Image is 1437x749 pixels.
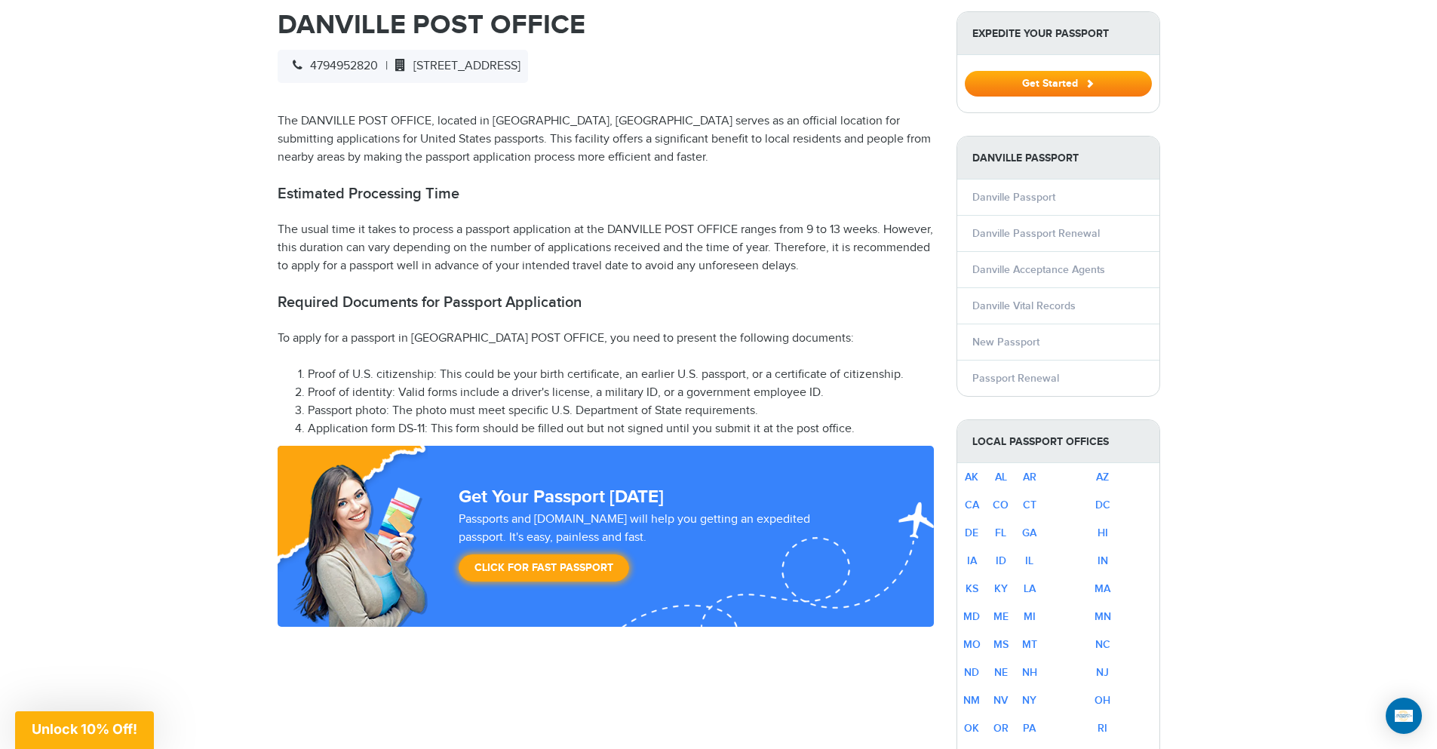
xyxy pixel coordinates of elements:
a: MN [1095,610,1111,623]
a: CA [965,499,979,511]
a: NM [963,694,980,707]
a: MA [1095,582,1110,595]
a: OR [993,722,1009,735]
a: NJ [1096,666,1109,679]
a: NH [1022,666,1037,679]
strong: Local Passport Offices [957,420,1159,463]
span: [STREET_ADDRESS] [388,59,520,73]
a: NC [1095,638,1110,651]
div: Open Intercom Messenger [1386,698,1422,734]
a: RI [1098,722,1107,735]
p: The DANVILLE POST OFFICE, located in [GEOGRAPHIC_DATA], [GEOGRAPHIC_DATA] serves as an official l... [278,112,934,167]
a: IL [1025,554,1033,567]
a: MD [963,610,980,623]
a: KY [994,582,1008,595]
a: New Passport [972,336,1039,348]
a: MI [1024,610,1036,623]
a: KS [966,582,978,595]
a: DC [1095,499,1110,511]
a: PA [1023,722,1036,735]
strong: Get Your Passport [DATE] [459,486,664,508]
p: To apply for a passport in [GEOGRAPHIC_DATA] POST OFFICE, you need to present the following docum... [278,330,934,348]
a: MS [993,638,1009,651]
a: AK [965,471,978,483]
button: Get Started [965,71,1152,97]
a: Danville Passport [972,191,1055,204]
a: NY [1022,694,1036,707]
li: Application form DS-11: This form should be filled out but not signed until you submit it at the ... [308,420,934,438]
li: Proof of identity: Valid forms include a driver's license, a military ID, or a government employe... [308,384,934,402]
a: Danville Acceptance Agents [972,263,1105,276]
a: AL [995,471,1007,483]
span: 4794952820 [285,59,378,73]
a: CT [1023,499,1036,511]
a: ND [964,666,979,679]
a: Danville Passport Renewal [972,227,1100,240]
a: NE [994,666,1008,679]
a: FL [995,526,1006,539]
a: CO [993,499,1009,511]
li: Proof of U.S. citizenship: This could be your birth certificate, an earlier U.S. passport, or a c... [308,366,934,384]
strong: Danville Passport [957,137,1159,180]
p: The usual time it takes to process a passport application at the DANVILLE POST OFFICE ranges from... [278,221,934,275]
a: NV [993,694,1008,707]
a: AZ [1096,471,1109,483]
a: GA [1022,526,1036,539]
a: Passport Renewal [972,372,1059,385]
a: ID [996,554,1006,567]
a: Click for Fast Passport [459,554,629,582]
h1: DANVILLE POST OFFICE [278,11,934,38]
strong: Expedite Your Passport [957,12,1159,55]
a: OH [1095,694,1110,707]
h2: Estimated Processing Time [278,185,934,203]
a: MO [963,638,981,651]
li: Passport photo: The photo must meet specific U.S. Department of State requirements. [308,402,934,420]
a: Get Started [965,77,1152,89]
a: MT [1022,638,1037,651]
a: Danville Vital Records [972,299,1076,312]
a: AR [1023,471,1036,483]
a: IN [1098,554,1108,567]
a: DE [965,526,978,539]
a: LA [1024,582,1036,595]
span: Unlock 10% Off! [32,721,137,737]
h2: Required Documents for Passport Application [278,293,934,312]
div: Unlock 10% Off! [15,711,154,749]
a: IA [967,554,977,567]
div: Passports and [DOMAIN_NAME] will help you getting an expedited passport. It's easy, painless and ... [453,511,864,589]
a: OK [964,722,979,735]
div: | [278,50,528,83]
a: ME [993,610,1009,623]
a: HI [1098,526,1108,539]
